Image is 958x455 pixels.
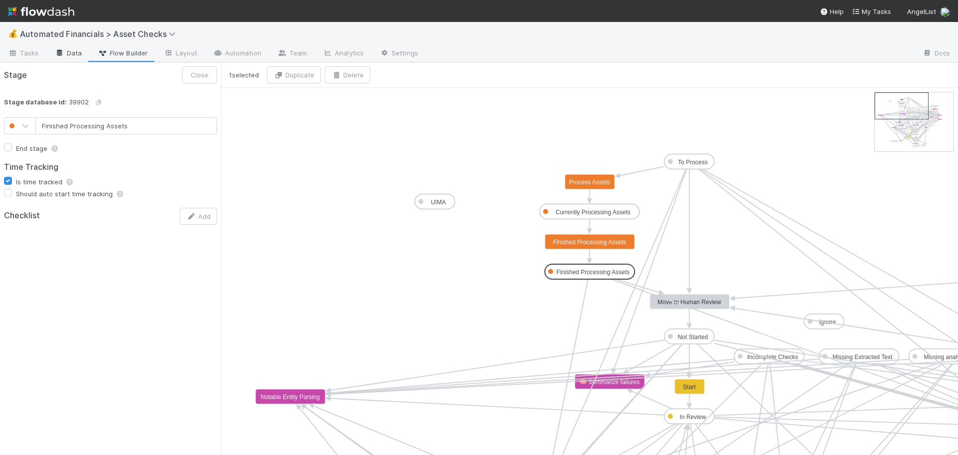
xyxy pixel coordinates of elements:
text: UIMA [431,199,446,206]
button: Duplicate [267,66,321,83]
a: Layout [156,46,205,62]
text: In Review [680,414,706,421]
a: Flow Builder [90,46,156,62]
span: Tasks [8,48,39,58]
a: Docs [915,46,958,62]
a: Automation [205,46,269,62]
text: To Process [678,159,708,166]
label: End stage [16,142,59,154]
text: Finished Processing Assets [556,269,630,276]
text: Ignore [819,319,836,326]
button: Delete [325,66,370,83]
text: Incomplete Checks [747,354,798,361]
label: Should auto start time tracking [16,188,125,200]
a: Team [269,46,315,62]
img: avatar_574f8970-b283-40ff-a3d7-26909d9947cc.png [940,7,950,17]
span: 1 selected [229,70,259,80]
a: My Tasks [852,6,891,16]
span: 💰 [8,29,18,38]
span: Stage database id: [4,98,67,106]
text: Missing Extracted Text [833,354,893,361]
text: Process Assets [569,179,610,186]
label: Is time tracked [16,176,74,188]
text: Not Started [678,334,708,341]
span: Stage [4,69,27,81]
h2: Checklist [4,211,103,220]
span: AngelList [907,7,936,15]
text: Move to Human Review [658,299,721,306]
img: logo-inverted-e16ddd16eac7371096b0.svg [8,3,74,20]
text: Currently Processing Assets [555,209,630,216]
text: Start [683,384,696,391]
button: Add [180,208,217,225]
h2: Time Tracking [4,162,217,172]
a: Settings [372,46,426,62]
span: 39902 [4,98,108,106]
button: Close [182,66,217,83]
div: Help [820,6,844,16]
a: Data [47,46,90,62]
text: Finished Processing Assets [553,239,626,246]
span: Automated Financials > Asset Checks [20,29,181,39]
a: Analytics [315,46,372,62]
span: My Tasks [852,7,891,15]
text: Notable Entity Parsing [260,394,320,401]
span: Flow Builder [98,48,148,58]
